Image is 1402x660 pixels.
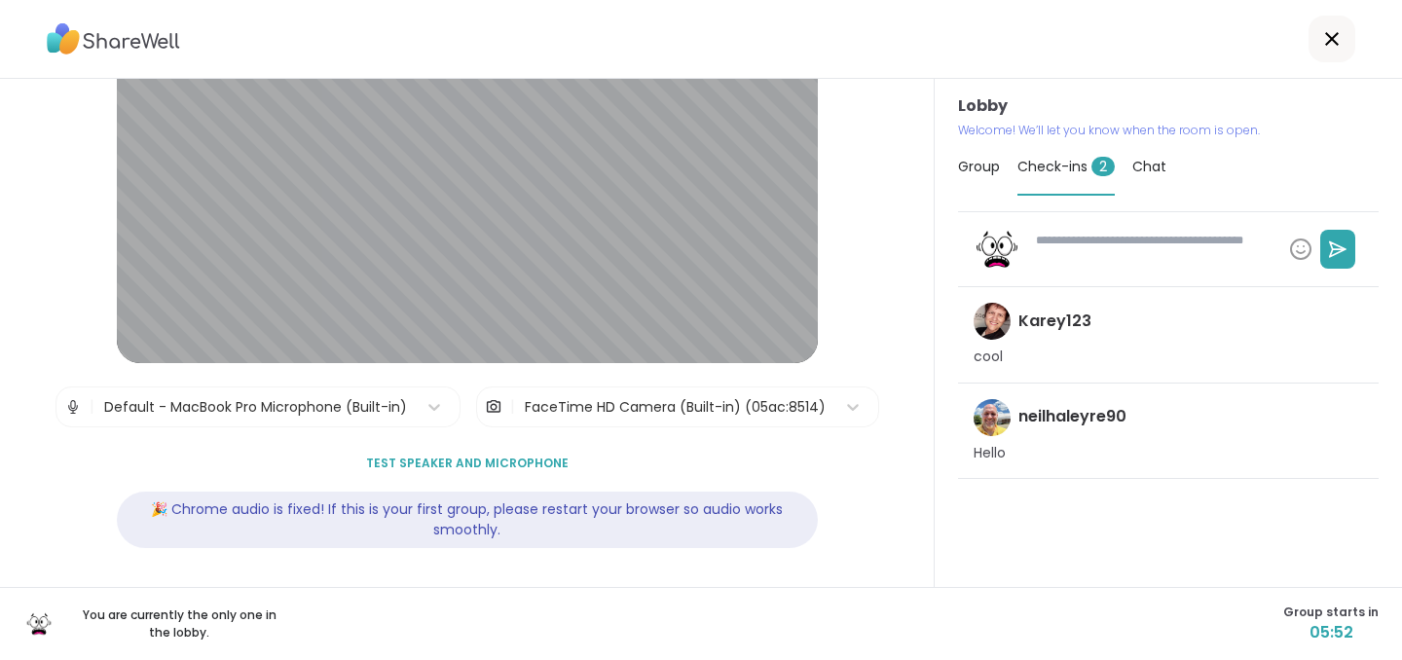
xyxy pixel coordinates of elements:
[1091,157,1115,176] span: 2
[510,387,515,426] span: |
[1132,157,1166,176] span: Chat
[958,122,1379,139] p: Welcome! We’ll let you know when the room is open.
[974,399,1011,436] img: neilhaleyre90
[1283,621,1379,644] span: 05:52
[366,455,569,472] span: Test speaker and microphone
[485,387,502,426] img: Camera
[1017,157,1115,176] span: Check-ins
[47,17,180,61] img: ShareWell Logo
[358,443,576,484] button: Test speaker and microphone
[974,303,1011,340] img: Karey123
[90,387,94,426] span: |
[117,492,818,548] div: 🎉 Chrome audio is fixed! If this is your first group, please restart your browser so audio works ...
[25,610,53,638] img: Laurazepam
[958,157,1000,176] span: Group
[525,397,826,418] div: FaceTime HD Camera (Built-in) (05ac:8514)
[958,94,1379,118] h3: Lobby
[1018,406,1126,427] h4: neilhaleyre90
[974,348,1003,367] p: cool
[1018,311,1091,332] h4: Karey123
[70,606,288,642] p: You are currently the only one in the lobby.
[974,444,1006,463] p: Hello
[1283,604,1379,621] span: Group starts in
[64,387,82,426] img: Microphone
[104,397,407,418] div: Default - MacBook Pro Microphone (Built-in)
[974,226,1020,273] img: Laurazepam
